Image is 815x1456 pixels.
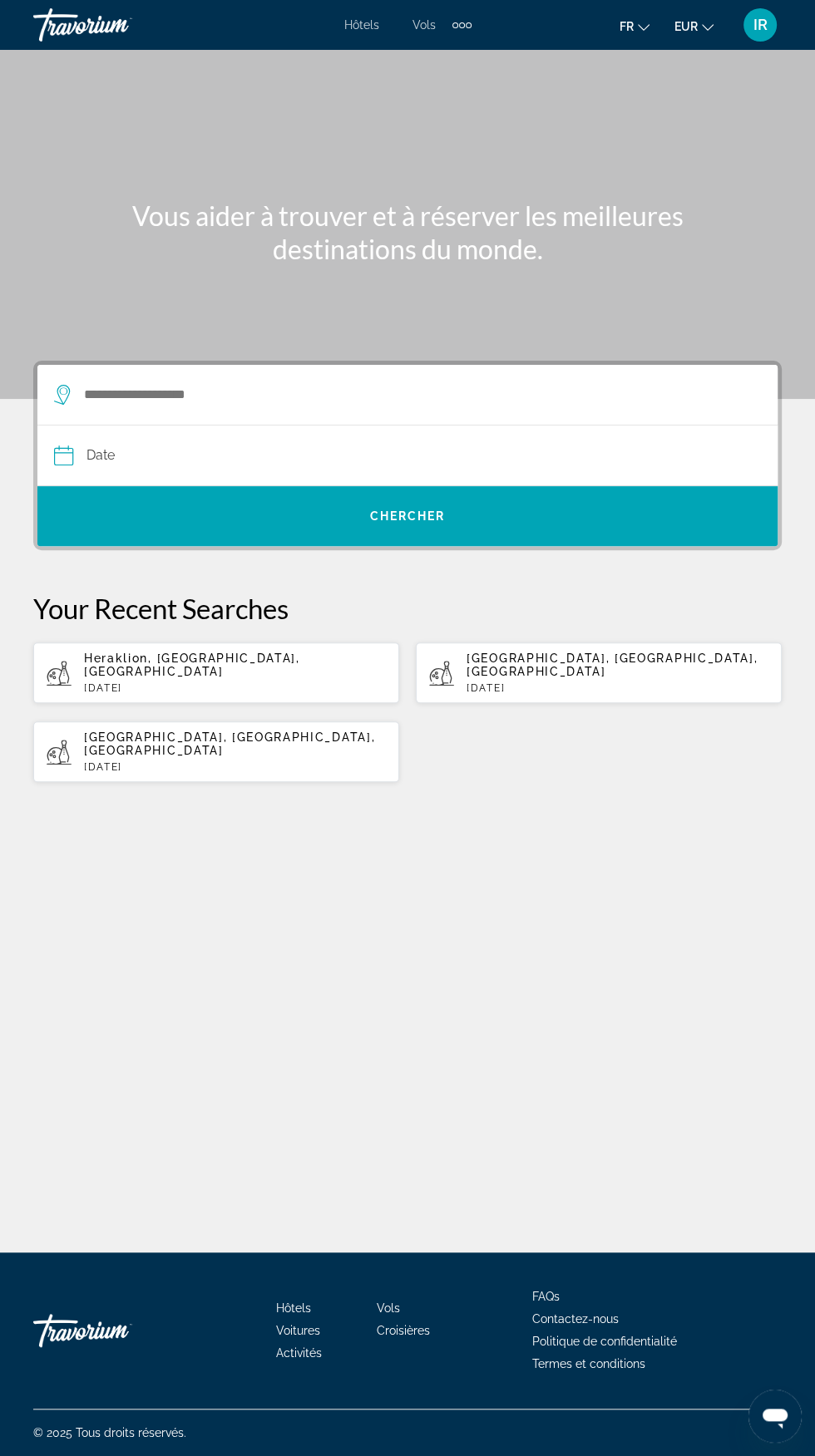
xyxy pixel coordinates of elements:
[276,1346,322,1360] a: Activités
[84,730,375,757] span: [GEOGRAPHIC_DATA], [GEOGRAPHIC_DATA], [GEOGRAPHIC_DATA]
[370,509,446,523] span: Chercher
[33,721,399,783] button: [GEOGRAPHIC_DATA], [GEOGRAPHIC_DATA], [GEOGRAPHIC_DATA][DATE]
[33,3,200,47] a: Travorium
[37,486,778,546] button: Search
[33,642,399,704] button: Heraklion, [GEOGRAPHIC_DATA], [GEOGRAPHIC_DATA][DATE]
[33,1306,200,1355] a: Go Home
[674,14,714,38] button: Change currency
[467,652,758,678] span: [GEOGRAPHIC_DATA], [GEOGRAPHIC_DATA], [GEOGRAPHIC_DATA]
[532,1335,677,1348] a: Politique de confidentialité
[467,682,768,694] p: [DATE]
[33,1426,186,1439] span: © 2025 Tous droits réservés.
[276,1324,320,1337] a: Voitures
[532,1290,560,1303] a: FAQs
[620,14,650,38] button: Change language
[84,652,300,678] span: Heraklion, [GEOGRAPHIC_DATA], [GEOGRAPHIC_DATA]
[748,1390,802,1443] iframe: Bouton de lancement de la fenêtre de messagerie
[738,7,782,42] button: User Menu
[84,682,386,694] p: [DATE]
[276,1301,311,1315] a: Hôtels
[82,382,744,407] input: Search destination
[620,20,634,33] span: fr
[674,20,698,33] span: EUR
[54,425,761,485] button: DateDate
[532,1312,619,1326] a: Contactez-nous
[412,18,436,32] a: Vols
[377,1301,400,1315] a: Vols
[344,18,379,32] a: Hôtels
[452,12,472,38] button: Extra navigation items
[377,1324,430,1337] a: Croisières
[96,199,719,266] h1: Vous aider à trouver et à réserver les meilleures destinations du monde.
[33,592,782,625] p: Your Recent Searches
[84,761,386,773] p: [DATE]
[532,1357,645,1370] a: Termes et conditions
[416,642,782,704] button: [GEOGRAPHIC_DATA], [GEOGRAPHIC_DATA], [GEOGRAPHIC_DATA][DATE]
[753,17,768,33] span: IR
[37,365,778,546] div: Search widget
